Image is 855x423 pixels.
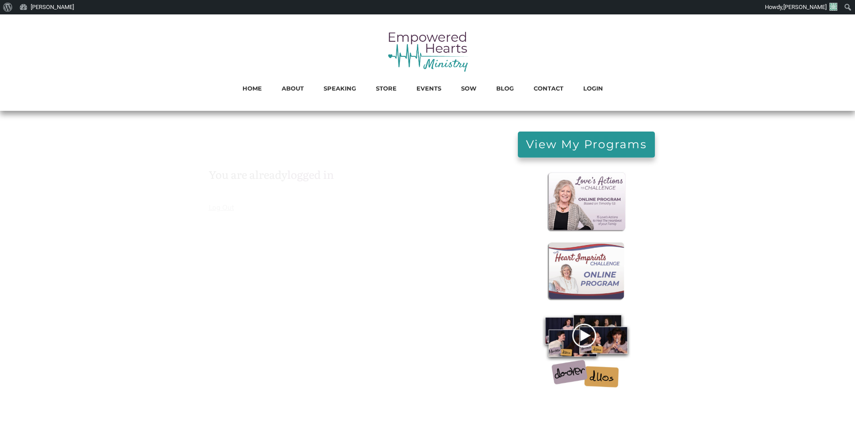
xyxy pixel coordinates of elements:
[545,171,627,232] img: 1 5 Challenge 3
[461,82,476,94] a: SOW
[526,140,647,150] span: View My Programs
[539,310,633,389] img: DD Thumbnail Icon
[287,166,334,182] span: logged in
[209,168,415,180] h2: You are already
[209,203,234,212] a: Log Out
[583,82,603,94] a: LOGIN
[324,82,356,94] a: SPEAKING
[534,82,563,94] a: CONTACT
[783,4,827,10] span: [PERSON_NAME]
[416,82,441,94] a: EVENTS
[282,82,304,94] a: ABOUT
[242,82,262,94] a: HOME
[496,82,514,94] a: BLOG
[518,132,655,158] a: View My Programs
[387,30,468,73] img: empowered hearts ministry
[546,241,626,301] img: HI Challenge Product 1
[376,82,397,94] a: STORE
